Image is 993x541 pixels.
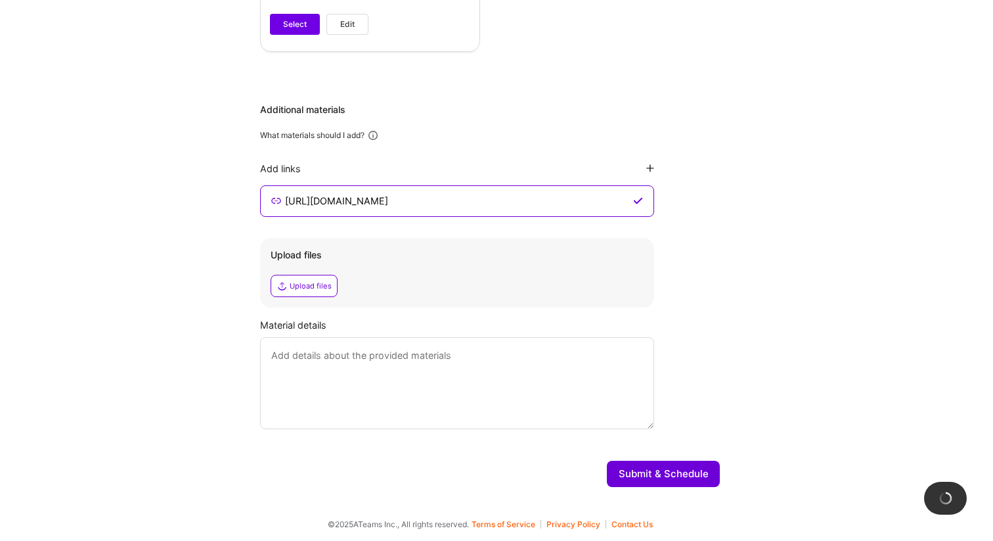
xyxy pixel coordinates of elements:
[326,14,368,35] button: Edit
[546,520,606,529] button: Privacy Policy
[290,281,332,291] div: Upload files
[633,196,643,206] i: icon CheckPurple
[607,461,720,487] button: Submit & Schedule
[328,517,469,531] span: © 2025 ATeams Inc., All rights reserved.
[938,491,953,506] img: loading
[472,520,541,529] button: Terms of Service
[271,248,644,262] div: Upload files
[367,129,379,141] i: icon Info
[340,18,355,30] span: Edit
[646,164,654,172] i: icon PlusBlackFlat
[276,281,287,291] i: icon Upload2
[271,196,281,206] i: icon LinkSecondary
[260,130,364,141] div: What materials should I add?
[284,193,630,209] input: Enter link
[260,162,301,175] div: Add links
[611,520,653,529] button: Contact Us
[260,103,720,116] div: Additional materials
[283,18,307,30] span: Select
[260,318,720,332] div: Material details
[270,14,320,35] button: Select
